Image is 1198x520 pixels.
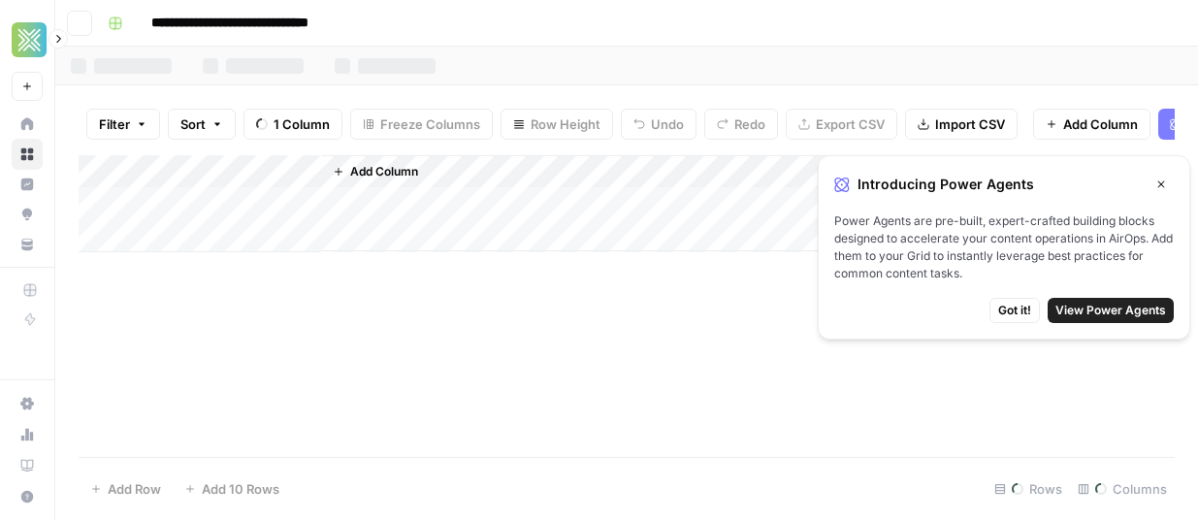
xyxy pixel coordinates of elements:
span: Import CSV [935,114,1005,134]
button: View Power Agents [1048,298,1174,323]
img: Xponent21 Logo [12,22,47,57]
button: Row Height [501,109,613,140]
span: Add Row [108,479,161,499]
div: Rows [987,473,1070,504]
button: Undo [621,109,696,140]
span: Export CSV [816,114,885,134]
button: Filter [86,109,160,140]
div: Columns [1070,473,1175,504]
button: Add Column [325,159,426,184]
span: Redo [734,114,765,134]
span: Sort [180,114,206,134]
button: Help + Support [12,481,43,512]
button: Add Row [79,473,173,504]
div: Introducing Power Agents [834,172,1174,197]
span: Undo [651,114,684,134]
a: Settings [12,388,43,419]
a: Opportunities [12,199,43,230]
button: Add Column [1033,109,1150,140]
span: Filter [99,114,130,134]
button: Redo [704,109,778,140]
span: View Power Agents [1055,302,1166,319]
span: Add Column [1063,114,1138,134]
a: Home [12,109,43,140]
button: Got it! [989,298,1040,323]
a: Your Data [12,229,43,260]
span: Row Height [531,114,600,134]
span: Power Agents are pre-built, expert-crafted building blocks designed to accelerate your content op... [834,212,1174,282]
span: Got it! [998,302,1031,319]
button: Workspace: Xponent21 [12,16,43,64]
button: Sort [168,109,236,140]
button: Export CSV [786,109,897,140]
span: Freeze Columns [380,114,480,134]
button: Import CSV [905,109,1018,140]
a: Usage [12,419,43,450]
span: Add 10 Rows [202,479,279,499]
button: Add 10 Rows [173,473,291,504]
button: 1 Column [243,109,342,140]
span: 1 Column [274,114,330,134]
a: Learning Hub [12,450,43,481]
button: Freeze Columns [350,109,493,140]
span: Add Column [350,163,418,180]
a: Insights [12,169,43,200]
a: Browse [12,139,43,170]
